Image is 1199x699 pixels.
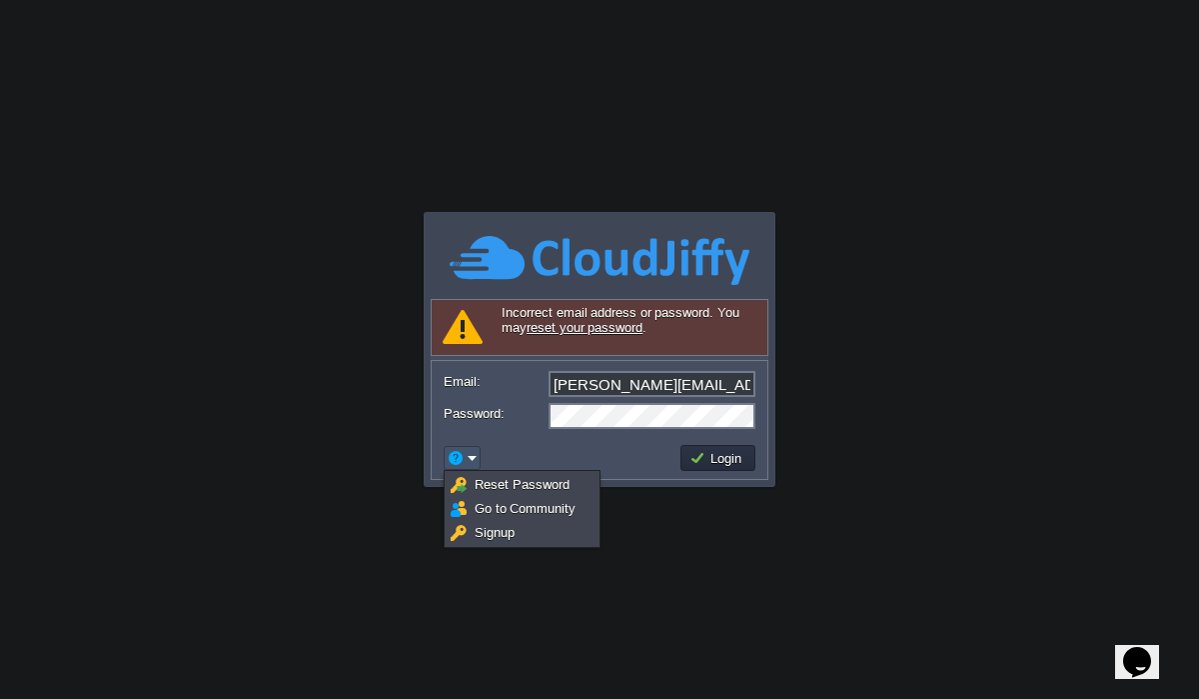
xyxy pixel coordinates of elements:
a: Reset Password [448,474,597,496]
img: CloudJiffy [450,233,749,288]
button: Login [689,449,747,467]
span: Signup [475,525,515,540]
a: Go to Community [448,498,597,520]
div: Incorrect email address or password. You may . [431,299,768,356]
label: Email: [444,371,547,392]
span: Go to Community [475,501,576,516]
a: reset your password [527,320,642,335]
iframe: chat widget [1115,619,1179,679]
a: Signup [448,522,597,544]
label: Password: [444,403,547,424]
span: Reset Password [475,477,570,492]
